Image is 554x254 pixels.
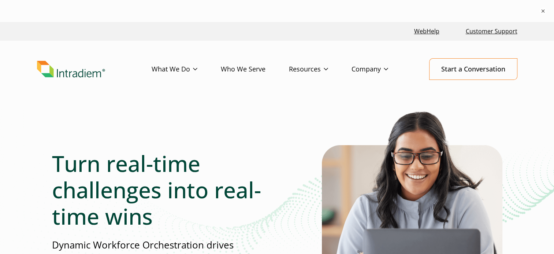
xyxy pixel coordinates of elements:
[152,59,221,80] a: What We Do
[221,59,289,80] a: Who We Serve
[52,150,277,229] h1: Turn real-time challenges into real-time wins
[539,7,547,15] button: ×
[37,61,152,78] a: Link to homepage of Intradiem
[463,23,520,39] a: Customer Support
[411,23,442,39] a: Link opens in a new window
[289,59,352,80] a: Resources
[37,61,105,78] img: Intradiem
[352,59,412,80] a: Company
[429,58,517,80] a: Start a Conversation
